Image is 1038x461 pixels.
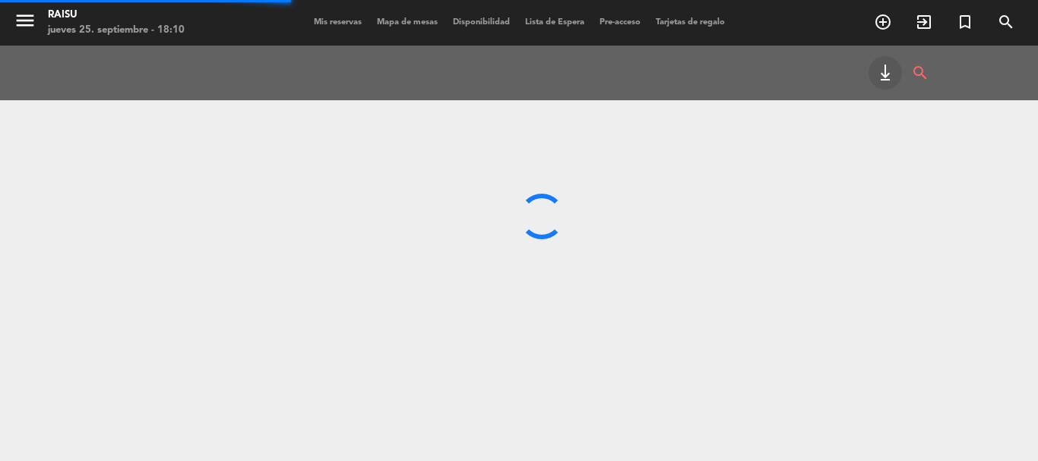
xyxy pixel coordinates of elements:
i: search [911,56,929,90]
i: turned_in_not [956,13,974,31]
i: search [997,13,1015,31]
i: exit_to_app [915,13,933,31]
i: menu [14,9,36,32]
div: jueves 25. septiembre - 18:10 [48,23,185,38]
span: Pre-acceso [592,18,648,27]
span: Lista de Espera [517,18,592,27]
span: Disponibilidad [445,18,517,27]
span: Mapa de mesas [369,18,445,27]
i: add_circle_outline [874,13,892,31]
i: keyboard_tab [876,64,894,82]
span: Tarjetas de regalo [648,18,733,27]
span: Mis reservas [306,18,369,27]
div: Raisu [48,8,185,23]
button: menu [14,9,36,37]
